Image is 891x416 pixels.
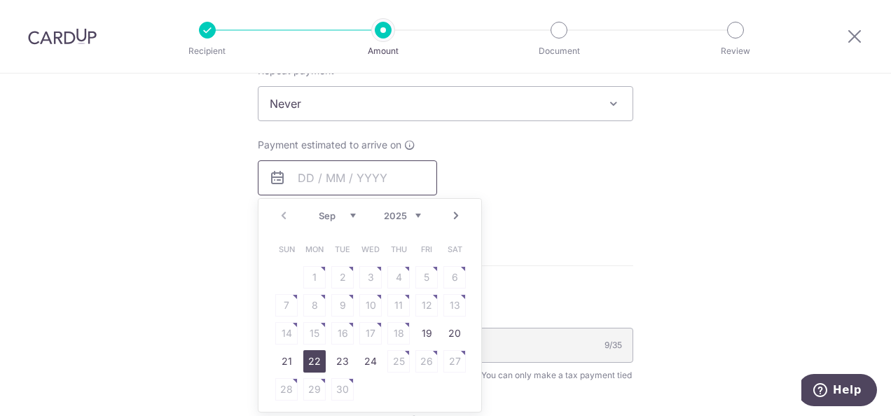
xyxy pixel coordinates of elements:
img: CardUp [28,28,97,45]
span: Tuesday [331,238,354,261]
p: Document [507,44,611,58]
span: Monday [303,238,326,261]
span: Wednesday [359,238,382,261]
div: 9/35 [605,338,622,352]
a: Next [448,207,464,224]
p: Amount [331,44,435,58]
a: 23 [331,350,354,373]
span: Thursday [387,238,410,261]
span: Saturday [443,238,466,261]
span: Friday [415,238,438,261]
p: Recipient [156,44,259,58]
input: DD / MM / YYYY [258,160,437,195]
span: Payment estimated to arrive on [258,138,401,152]
iframe: Opens a widget where you can find more information [801,374,877,409]
span: Sunday [275,238,298,261]
a: 21 [275,350,298,373]
p: Review [684,44,787,58]
a: 19 [415,322,438,345]
a: 20 [443,322,466,345]
span: Never [258,86,633,121]
a: 22 [303,350,326,373]
a: 24 [359,350,382,373]
span: Never [258,87,633,120]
